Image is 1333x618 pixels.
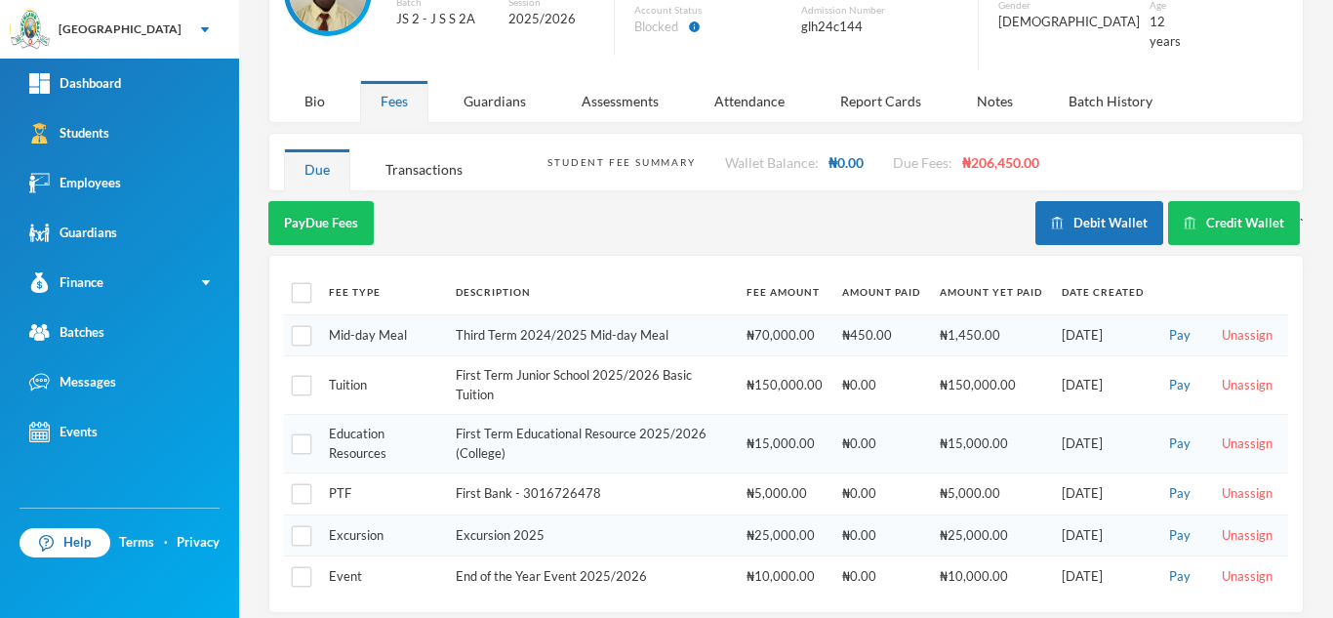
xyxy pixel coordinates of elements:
[284,148,350,190] div: Due
[443,80,546,122] div: Guardians
[319,270,446,314] th: Fee Type
[1216,375,1278,396] button: Unassign
[930,556,1052,597] td: ₦10,000.00
[164,533,168,553] div: ·
[737,474,832,515] td: ₦5,000.00
[319,314,446,356] td: Mid-day Meal
[1163,325,1196,347] button: Pay
[956,80,1033,122] div: Notes
[737,556,832,597] td: ₦10,000.00
[832,415,930,474] td: ₦0.00
[1163,525,1196,547] button: Pay
[29,123,109,144] div: Students
[29,173,121,193] div: Employees
[20,528,110,557] a: Help
[962,154,1039,171] span: ₦206,450.00
[119,533,154,553] a: Terms
[820,80,942,122] div: Report Cards
[832,356,930,415] td: ₦0.00
[446,415,737,474] td: First Term Educational Resource 2025/2026 (College)
[1216,483,1278,505] button: Unassign
[1048,80,1173,122] div: Batch History
[930,270,1052,314] th: Amount Yet Paid
[1052,356,1153,415] td: [DATE]
[547,155,695,170] div: Student Fee Summary
[694,80,805,122] div: Attendance
[1163,433,1196,455] button: Pay
[284,80,345,122] div: Bio
[737,314,832,356] td: ₦70,000.00
[832,556,930,597] td: ₦0.00
[319,556,446,597] td: Event
[688,21,701,33] i: info
[319,474,446,515] td: PTF
[1035,201,1163,245] button: Debit Wallet
[930,314,1052,356] td: ₦1,450.00
[893,154,952,171] span: Due Fees:
[1052,270,1153,314] th: Date Created
[1052,415,1153,474] td: [DATE]
[29,272,103,293] div: Finance
[11,11,50,50] img: logo
[446,474,737,515] td: First Bank - 3016726478
[446,356,737,415] td: First Term Junior School 2025/2026 Basic Tuition
[177,533,220,553] a: Privacy
[1150,13,1181,51] div: 12 years
[1216,325,1278,347] button: Unassign
[832,314,930,356] td: ₦450.00
[737,515,832,556] td: ₦25,000.00
[737,415,832,474] td: ₦15,000.00
[1168,201,1300,245] button: Credit Wallet
[801,18,958,37] div: glh24c144
[725,154,819,171] span: Wallet Balance:
[1163,566,1196,588] button: Pay
[634,18,678,37] span: Blocked
[29,223,117,243] div: Guardians
[832,474,930,515] td: ₦0.00
[828,154,864,171] span: ₦0.00
[319,415,446,474] td: Education Resources
[801,3,958,18] div: Admission Number
[446,270,737,314] th: Description
[930,415,1052,474] td: ₦15,000.00
[1163,483,1196,505] button: Pay
[319,356,446,415] td: Tuition
[446,515,737,556] td: Excursion 2025
[508,10,594,29] div: 2025/2026
[446,314,737,356] td: Third Term 2024/2025 Mid-day Meal
[634,3,791,18] div: Account Status
[1216,525,1278,547] button: Unassign
[832,270,930,314] th: Amount Paid
[1035,201,1304,245] div: `
[59,21,182,38] div: [GEOGRAPHIC_DATA]
[1052,515,1153,556] td: [DATE]
[1052,314,1153,356] td: [DATE]
[29,322,104,343] div: Batches
[1163,375,1196,396] button: Pay
[29,372,116,392] div: Messages
[1216,433,1278,455] button: Unassign
[561,80,679,122] div: Assessments
[737,270,832,314] th: Fee Amount
[930,356,1052,415] td: ₦150,000.00
[930,515,1052,556] td: ₦25,000.00
[446,556,737,597] td: End of the Year Event 2025/2026
[29,73,121,94] div: Dashboard
[29,422,98,442] div: Events
[930,474,1052,515] td: ₦5,000.00
[268,201,374,245] button: PayDue Fees
[737,356,832,415] td: ₦150,000.00
[1052,474,1153,515] td: [DATE]
[1052,556,1153,597] td: [DATE]
[998,13,1140,32] div: [DEMOGRAPHIC_DATA]
[365,148,483,190] div: Transactions
[360,80,428,122] div: Fees
[319,515,446,556] td: Excursion
[396,10,494,29] div: JS 2 - J S S 2A
[832,515,930,556] td: ₦0.00
[1216,566,1278,588] button: Unassign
